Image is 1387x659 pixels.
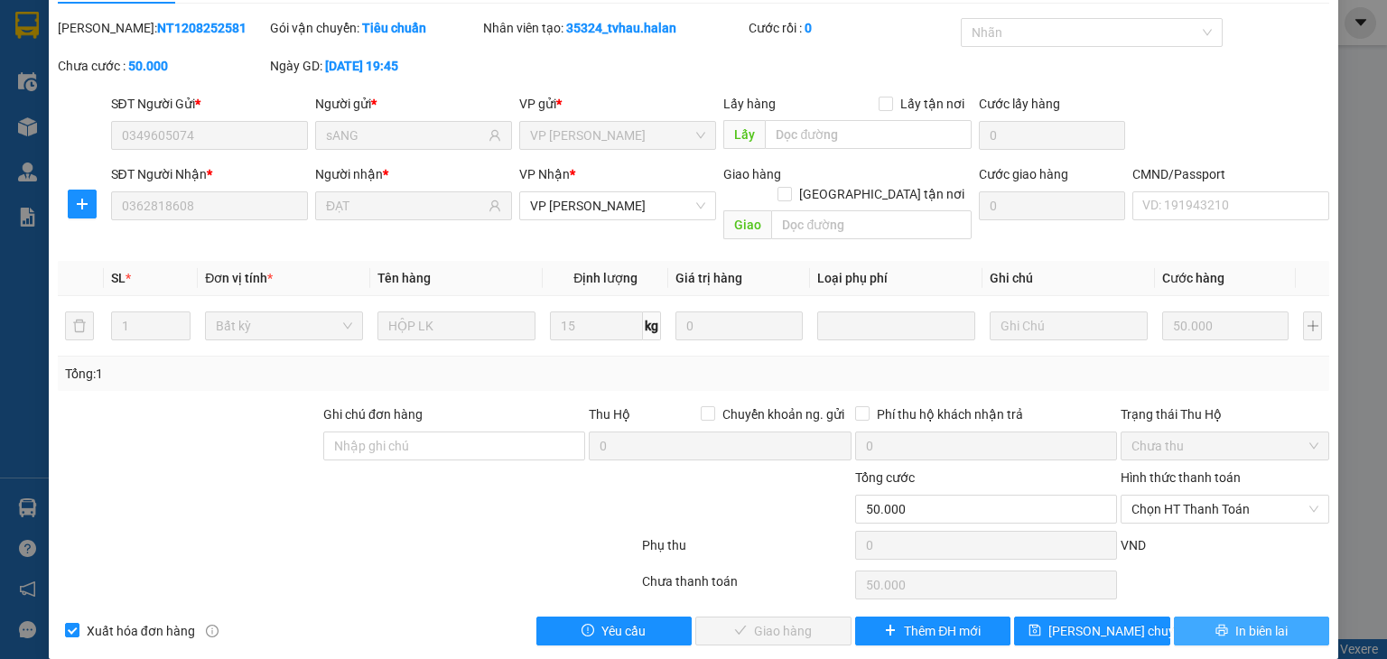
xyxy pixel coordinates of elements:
[1131,432,1318,459] span: Chưa thu
[1174,617,1330,645] button: printerIn biên lai
[157,21,247,35] b: NT1208252581
[982,261,1155,296] th: Ghi chú
[715,404,852,424] span: Chuyển khoản ng. gửi
[904,621,981,641] span: Thêm ĐH mới
[323,432,585,460] input: Ghi chú đơn hàng
[723,167,781,181] span: Giao hàng
[377,271,431,285] span: Tên hàng
[771,210,972,239] input: Dọc đường
[205,271,273,285] span: Đơn vị tính
[206,625,219,637] span: info-circle
[65,364,536,384] div: Tổng: 1
[128,59,168,73] b: 50.000
[362,21,426,35] b: Tiêu chuẩn
[640,571,852,603] div: Chưa thanh toán
[723,97,776,111] span: Lấy hàng
[1121,538,1146,552] span: VND
[582,624,594,638] span: exclamation-circle
[810,261,982,296] th: Loại phụ phí
[216,312,352,339] span: Bất kỳ
[723,120,765,149] span: Lấy
[536,617,693,645] button: exclamation-circleYêu cầu
[979,121,1125,150] input: Cước lấy hàng
[695,617,852,645] button: checkGiao hàng
[884,624,897,638] span: plus
[323,407,423,422] label: Ghi chú đơn hàng
[979,191,1125,220] input: Cước giao hàng
[573,271,638,285] span: Định lượng
[870,404,1030,424] span: Phí thu hộ khách nhận trả
[1215,624,1228,638] span: printer
[792,184,972,204] span: [GEOGRAPHIC_DATA] tận nơi
[326,125,485,145] input: Tên người gửi
[530,122,705,149] span: VP Nguyễn Trãi
[377,311,535,340] input: VD: Bàn, Ghế
[566,21,676,35] b: 35324_tvhau.halan
[1121,404,1329,424] div: Trạng thái Thu Hộ
[325,59,398,73] b: [DATE] 19:45
[111,164,308,184] div: SĐT Người Nhận
[765,120,972,149] input: Dọc đường
[65,311,94,340] button: delete
[530,192,705,219] span: VP Hoàng Gia
[640,535,852,567] div: Phụ thu
[1162,311,1289,340] input: 0
[749,18,957,38] div: Cước rồi :
[270,18,479,38] div: Gói vận chuyển:
[1048,621,1220,641] span: [PERSON_NAME] chuyển hoàn
[270,56,479,76] div: Ngày GD:
[990,311,1148,340] input: Ghi Chú
[489,129,501,142] span: user
[675,271,742,285] span: Giá trị hàng
[69,197,96,211] span: plus
[68,190,97,218] button: plus
[79,621,202,641] span: Xuất hóa đơn hàng
[519,167,570,181] span: VP Nhận
[326,196,485,216] input: Tên người nhận
[1131,496,1318,523] span: Chọn HT Thanh Toán
[601,621,646,641] span: Yêu cầu
[58,56,266,76] div: Chưa cước :
[675,311,802,340] input: 0
[483,18,745,38] div: Nhân viên tạo:
[1235,621,1288,641] span: In biên lai
[979,167,1068,181] label: Cước giao hàng
[723,210,771,239] span: Giao
[1121,470,1241,485] label: Hình thức thanh toán
[1014,617,1170,645] button: save[PERSON_NAME] chuyển hoàn
[1303,311,1322,340] button: plus
[643,311,661,340] span: kg
[315,94,512,114] div: Người gửi
[1029,624,1041,638] span: save
[893,94,972,114] span: Lấy tận nơi
[855,617,1011,645] button: plusThêm ĐH mới
[589,407,630,422] span: Thu Hộ
[1132,164,1329,184] div: CMND/Passport
[489,200,501,212] span: user
[805,21,812,35] b: 0
[111,271,126,285] span: SL
[58,18,266,38] div: [PERSON_NAME]:
[1162,271,1224,285] span: Cước hàng
[855,470,915,485] span: Tổng cước
[111,94,308,114] div: SĐT Người Gửi
[519,94,716,114] div: VP gửi
[315,164,512,184] div: Người nhận
[979,97,1060,111] label: Cước lấy hàng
